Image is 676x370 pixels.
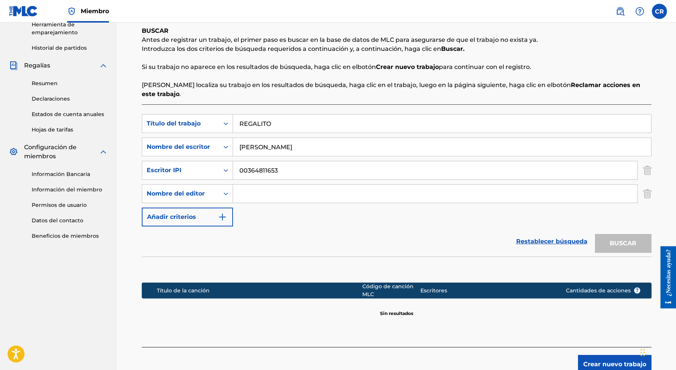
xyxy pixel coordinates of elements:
div: Escritores [420,287,566,295]
a: Búsqueda pública [613,4,628,19]
strong: Reclamar acciones en este trabajo [142,81,640,98]
div: Nombre del editor [147,189,215,198]
img: Criterio de eliminación [643,184,651,203]
img: Ampliar [99,147,108,156]
img: 9d2ae6d4665cec9f34b9.svg [218,213,227,222]
img: BUSCAR [616,7,625,16]
img: Criterio de eliminación [643,161,651,180]
p: Antes de registrar un trabajo, el primer paso es buscar en la base de datos de MLC para asegurars... [142,35,651,44]
iframe: Centro de recursos [655,246,676,308]
a: Hojas de tarifas [32,126,108,134]
a: Beneficios de miembros [32,232,108,240]
a: Información Bancaria [32,170,108,178]
img: Logotipo de MLC [9,6,38,17]
a: Restablecer búsqueda [512,233,591,250]
img: ayuda [635,7,644,16]
strong: Crear nuevo trabajo [376,63,439,70]
p: Introduzca los dos criterios de búsqueda requeridos a continuación y, a continuación, haga clic en [142,44,651,54]
div: Menú de usuario [652,4,667,19]
a: Declaraciones [32,95,108,103]
b: BUSCAR [142,27,169,34]
span: ? [634,287,640,294]
a: Historial de partidos [32,44,108,52]
div: Título del trabajo [147,119,215,128]
p: Sin resultados [380,301,413,317]
span: Configuración de miembros [24,143,99,161]
div: Título de la canción [157,287,362,295]
a: Datos del contacto [32,217,108,225]
strong: Buscar. [441,45,464,52]
a: Resumen [32,80,108,87]
a: Herramienta de emparejamiento [32,21,108,37]
div: ayuda [632,4,647,19]
a: Permisos de usuario [32,201,108,209]
div: Nombre del escritor [147,142,215,151]
iframe: Widget de chat [638,334,676,370]
div: Código de canción MLC [362,283,420,298]
span: Miembro [81,7,109,15]
p: [PERSON_NAME] localiza su trabajo en los resultados de búsqueda, haga clic en el trabajo, luego e... [142,81,651,99]
a: Información del miembro [32,186,108,194]
span: Cantidades de acciones [566,287,641,295]
div: ¿Necesitas ayuda? [8,3,18,50]
span: Regalías [24,61,50,70]
div: Arrastrar [641,341,645,364]
button: Añadir criterios [142,208,233,226]
form: Formulario de búsqueda [142,114,651,257]
p: Si su trabajo no aparece en los resultados de búsqueda, haga clic en el botón para continuar con ... [142,63,651,72]
a: Estados de cuenta anuales [32,110,108,118]
img: Titular de derechos máximos [67,7,76,16]
img: Ampliar [99,61,108,70]
img: Regalías [9,61,18,70]
img: Configuración de miembros [9,147,18,156]
div: Escritor IPI [147,166,215,175]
